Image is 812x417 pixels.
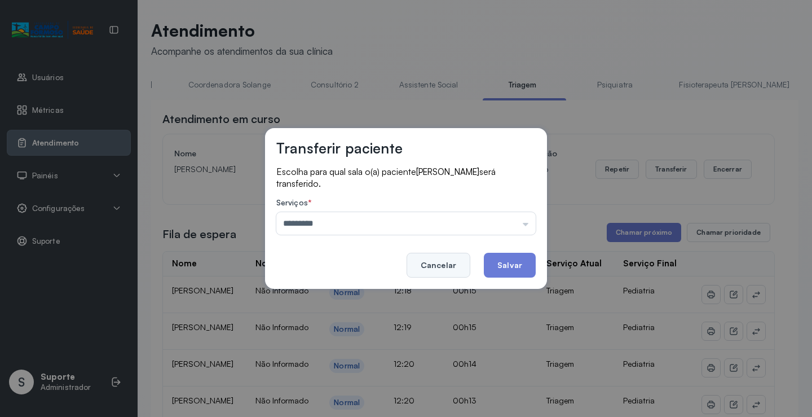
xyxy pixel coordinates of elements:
[276,139,403,157] h3: Transferir paciente
[276,197,308,207] span: Serviços
[484,253,536,278] button: Salvar
[276,166,536,189] p: Escolha para qual sala o(a) paciente será transferido.
[416,166,479,177] span: [PERSON_NAME]
[407,253,470,278] button: Cancelar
